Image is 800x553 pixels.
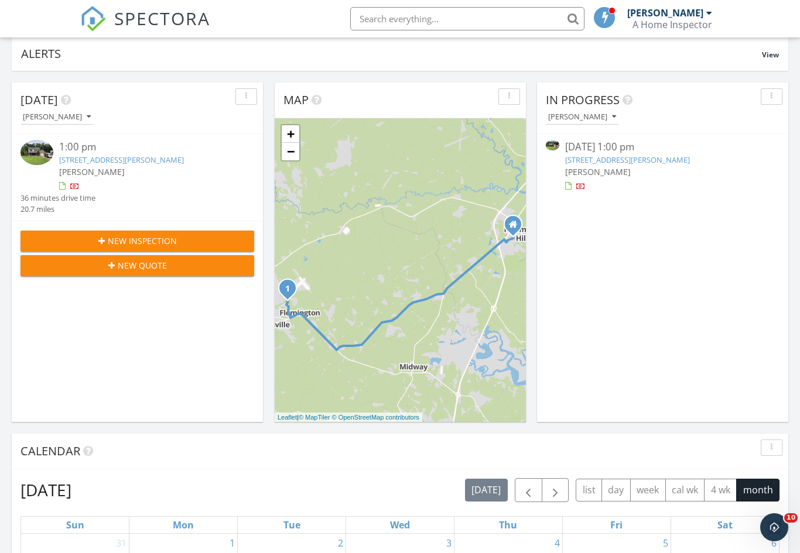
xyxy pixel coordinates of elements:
button: month [736,479,780,502]
a: Wednesday [388,517,412,533]
span: [PERSON_NAME] [565,166,631,177]
button: list [576,479,602,502]
iframe: Intercom live chat [760,513,788,541]
h2: [DATE] [20,478,71,502]
img: The Best Home Inspection Software - Spectora [80,6,106,32]
button: [PERSON_NAME] [20,109,93,125]
div: 678 Laurel Hill Cir, Richmond Hill GA 31324 [513,224,520,231]
span: Map [283,92,309,108]
a: [DATE] 1:00 pm [STREET_ADDRESS][PERSON_NAME] [PERSON_NAME] [546,140,780,192]
span: SPECTORA [114,6,210,30]
div: 1:00 pm [59,140,234,154]
div: [DATE] 1:00 pm [565,140,760,154]
a: [STREET_ADDRESS][PERSON_NAME] [59,154,184,165]
button: [PERSON_NAME] [546,109,618,125]
a: Go to September 2, 2025 [336,534,346,552]
span: New Quote [118,259,167,272]
button: 4 wk [704,479,737,502]
button: week [630,479,666,502]
div: | [275,413,422,423]
a: Go to September 6, 2025 [769,534,779,552]
i: 1 [285,285,290,293]
a: [STREET_ADDRESS][PERSON_NAME] [565,154,690,165]
a: Go to September 4, 2025 [552,534,562,552]
span: In Progress [546,92,620,108]
div: [PERSON_NAME] [627,7,703,19]
input: Search everything... [350,7,584,30]
a: © OpenStreetMap contributors [332,414,419,421]
button: Next month [542,478,569,502]
a: 1:00 pm [STREET_ADDRESS][PERSON_NAME] [PERSON_NAME] 36 minutes drive time 20.7 miles [20,140,254,215]
span: [DATE] [20,92,58,108]
span: [PERSON_NAME] [59,166,125,177]
img: 9572198%2Freports%2F0ca45a3b-bbde-496c-9db8-cc94f19f3d1e%2Fcover_photos%2FZelvuaifvsAsXEeRsKXu%2F... [20,140,53,164]
a: Friday [608,517,625,533]
img: 9572198%2Freports%2F0ca45a3b-bbde-496c-9db8-cc94f19f3d1e%2Fcover_photos%2FZelvuaifvsAsXEeRsKXu%2F... [546,140,559,150]
div: A Home Inspector [633,19,712,30]
a: Go to September 1, 2025 [227,534,237,552]
a: Tuesday [281,517,303,533]
a: Saturday [715,517,735,533]
a: SPECTORA [80,16,210,40]
button: day [601,479,631,502]
div: 807 Sagewood Dr, Hinesville, GA 31313 [288,288,295,295]
a: © MapTiler [299,414,330,421]
a: Zoom out [282,143,299,160]
a: Leaflet [278,414,297,421]
a: Zoom in [282,125,299,143]
span: New Inspection [108,235,177,247]
button: New Inspection [20,231,254,252]
button: [DATE] [465,479,508,502]
button: Previous month [515,478,542,502]
div: 20.7 miles [20,204,95,215]
div: [PERSON_NAME] [548,113,616,121]
div: 36 minutes drive time [20,193,95,204]
span: 10 [784,513,798,523]
a: Go to August 31, 2025 [114,534,129,552]
a: Thursday [497,517,519,533]
a: Sunday [64,517,87,533]
span: View [762,50,779,60]
button: New Quote [20,255,254,276]
a: Monday [170,517,196,533]
button: cal wk [665,479,705,502]
div: Alerts [21,46,762,61]
span: Calendar [20,443,80,459]
div: [PERSON_NAME] [23,113,91,121]
a: Go to September 5, 2025 [661,534,671,552]
a: Go to September 3, 2025 [444,534,454,552]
